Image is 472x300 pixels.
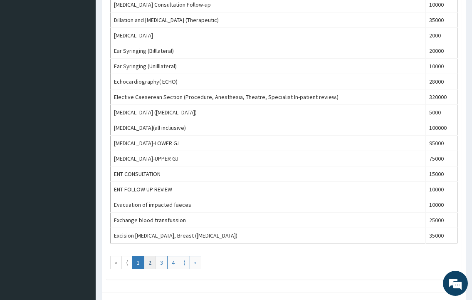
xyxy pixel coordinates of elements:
td: 320000 [425,89,457,105]
textarea: Type your message and hit 'Enter' [4,206,158,236]
td: Ear Syringing (Billlateral) [111,43,426,59]
div: Minimize live chat window [136,4,156,24]
td: 75000 [425,151,457,166]
a: Go to previous page [121,256,133,269]
td: Exchange blood transfussion [111,213,426,228]
img: d_794563401_company_1708531726252_794563401 [15,42,34,62]
td: 10000 [425,182,457,197]
td: Evacuation of impacted faeces [111,197,426,213]
td: Elective Caeserean Section (Procedure, Anesthesia, Theatre, Specialist In-patient review.) [111,89,426,105]
td: 2000 [425,28,457,43]
td: ENT FOLLOW UP REVIEW [111,182,426,197]
td: 20000 [425,43,457,59]
td: Excision [MEDICAL_DATA], Breast ([MEDICAL_DATA]) [111,228,426,243]
div: Chat with us now [43,47,140,57]
a: Go to last page [190,256,201,269]
td: 95000 [425,136,457,151]
td: Echocardiography( ECHO) [111,74,426,89]
td: [MEDICAL_DATA] ([MEDICAL_DATA]) [111,105,426,120]
td: 25000 [425,213,457,228]
a: Go to page number 2 [144,256,156,269]
td: 10000 [425,59,457,74]
td: [MEDICAL_DATA]-LOWER G.I [111,136,426,151]
td: [MEDICAL_DATA]-UPPER G.I [111,151,426,166]
td: Dillation and [MEDICAL_DATA] (Therapeutic) [111,12,426,28]
td: [MEDICAL_DATA] [111,28,426,43]
td: 5000 [425,105,457,120]
td: 15000 [425,166,457,182]
td: Ear Syringing (Unilllateral) [111,59,426,74]
a: Go to next page [179,256,190,269]
a: Go to page number 1 [132,256,144,269]
span: We're online! [48,94,115,179]
td: 28000 [425,74,457,89]
td: [MEDICAL_DATA](all incliusive) [111,120,426,136]
td: 10000 [425,197,457,213]
a: Go to first page [110,256,122,269]
a: Go to page number 3 [156,256,168,269]
td: 100000 [425,120,457,136]
td: 35000 [425,228,457,243]
a: Go to page number 4 [167,256,179,269]
td: ENT CONSULTATION [111,166,426,182]
td: 35000 [425,12,457,28]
